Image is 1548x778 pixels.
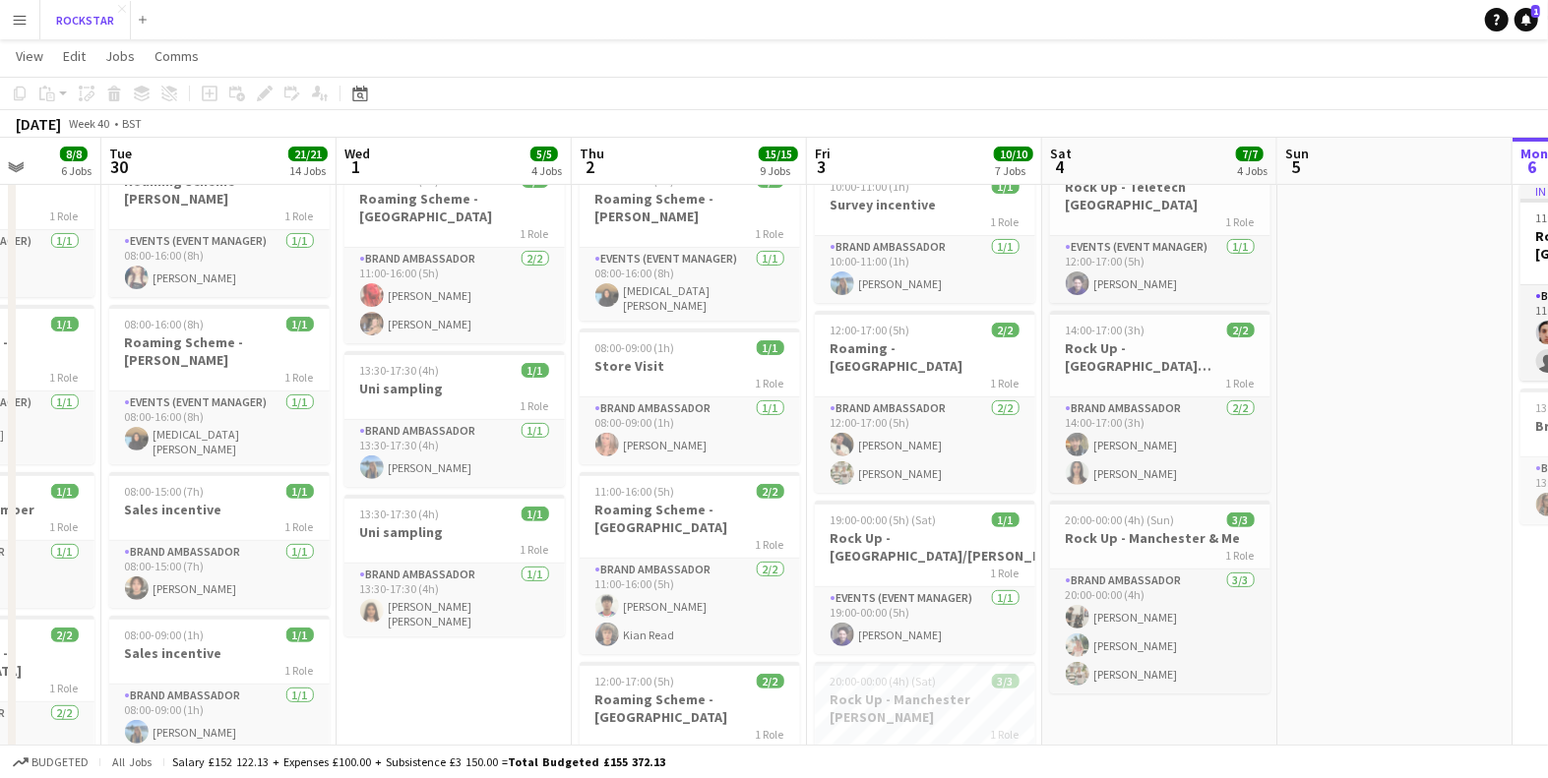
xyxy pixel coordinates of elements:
span: 1 Role [285,519,314,534]
span: 20:00-00:00 (4h) (Sat) [831,674,937,688]
div: 6 Jobs [61,163,92,178]
app-job-card: 14:00-17:00 (3h)2/2Rock Up - [GEOGRAPHIC_DATA] Teletech1 RoleBrand Ambassador2/214:00-17:00 (3h)[... [1050,311,1270,493]
h3: Roaming Scheme - [GEOGRAPHIC_DATA] [580,501,800,536]
span: 5 [1282,155,1309,178]
span: 1 Role [991,376,1020,390]
h3: Roaming Scheme - [PERSON_NAME] [109,333,330,369]
h3: Rock Up - Manchester & Me [1050,529,1270,547]
span: 1/1 [992,179,1020,194]
span: 1/1 [286,484,314,499]
div: 4 Jobs [1237,163,1268,178]
app-card-role: Brand Ambassador1/113:30-17:30 (4h)[PERSON_NAME] [PERSON_NAME] [344,564,565,636]
span: 1 Role [1226,376,1255,390]
app-job-card: 19:00-00:00 (5h) (Sat)1/1Rock Up - [GEOGRAPHIC_DATA]/[PERSON_NAME]1 RoleEvents (Event Manager)1/1... [815,501,1035,654]
span: 3/3 [1227,512,1255,527]
span: 1/1 [522,363,549,378]
span: 1 Role [991,727,1020,742]
span: Fri [815,145,831,162]
span: 10:00-11:00 (1h) [831,179,910,194]
span: 1 Role [1226,214,1255,229]
span: View [16,47,43,65]
h3: Roaming Scheme - [PERSON_NAME] [580,190,800,225]
span: 1/1 [757,340,784,355]
span: 1 Role [285,370,314,385]
a: Comms [147,43,207,69]
div: 08:00-16:00 (8h)1/1Roaming Scheme - [PERSON_NAME]1 RoleEvents (Event Manager)1/108:00-16:00 (8h)[... [109,144,330,297]
app-job-card: 08:00-15:00 (7h)1/1Sales incentive1 RoleBrand Ambassador1/108:00-15:00 (7h)[PERSON_NAME] [109,472,330,608]
app-job-card: 11:00-16:00 (5h)2/2Roaming Scheme - [GEOGRAPHIC_DATA]1 RoleBrand Ambassador2/211:00-16:00 (5h)[PE... [580,472,800,654]
span: 1 Role [756,727,784,742]
span: 1/1 [992,512,1020,527]
app-card-role: Events (Event Manager)1/108:00-16:00 (8h)[PERSON_NAME] [109,230,330,297]
h3: Roaming Scheme - [GEOGRAPHIC_DATA] [580,690,800,726]
div: BST [122,116,142,131]
app-job-card: 08:00-16:00 (8h)1/1Roaming Scheme - [PERSON_NAME]1 RoleEvents (Event Manager)1/108:00-16:00 (8h)[... [580,161,800,321]
span: 2/2 [51,628,79,642]
div: 9 Jobs [760,163,797,178]
span: 2/2 [1227,323,1255,337]
app-card-role: Events (Event Manager)1/119:00-00:00 (5h)[PERSON_NAME] [815,587,1035,654]
div: 08:00-16:00 (8h)1/1Roaming Scheme - [PERSON_NAME]1 RoleEvents (Event Manager)1/108:00-16:00 (8h)[... [109,305,330,464]
div: [DATE] [16,114,61,134]
h3: Uni sampling [344,380,565,397]
app-card-role: Events (Event Manager)1/108:00-16:00 (8h)[MEDICAL_DATA][PERSON_NAME] [580,248,800,321]
span: 1 Role [50,209,79,223]
span: 1 Role [50,681,79,695]
app-card-role: Brand Ambassador2/212:00-17:00 (5h)[PERSON_NAME][PERSON_NAME] [815,397,1035,493]
app-job-card: 08:00-09:00 (1h)1/1Store Visit1 RoleBrand Ambassador1/108:00-09:00 (1h)[PERSON_NAME] [580,329,800,464]
span: 1/1 [51,484,79,499]
span: 1 Role [756,537,784,552]
app-card-role: Brand Ambassador2/211:00-16:00 (5h)[PERSON_NAME][PERSON_NAME] [344,248,565,343]
app-card-role: Brand Ambassador2/211:00-16:00 (5h)[PERSON_NAME]Kian Read [580,559,800,654]
span: 6 [1517,155,1548,178]
app-job-card: 12:00-17:00 (5h)1/1Rock Up - Teletech [GEOGRAPHIC_DATA]1 RoleEvents (Event Manager)1/112:00-17:00... [1050,150,1270,303]
app-job-card: 20:00-00:00 (4h) (Sun)3/3Rock Up - Manchester & Me1 RoleBrand Ambassador3/320:00-00:00 (4h)[PERSO... [1050,501,1270,693]
span: 1 Role [1226,548,1255,563]
span: Jobs [105,47,135,65]
span: 7/7 [1236,147,1264,161]
span: Total Budgeted £155 372.13 [508,754,665,769]
span: Sat [1050,145,1072,162]
span: 08:00-09:00 (1h) [125,628,205,642]
div: 14 Jobs [289,163,327,178]
app-job-card: 10:00-11:00 (1h)1/1Survey incentive1 RoleBrand Ambassador1/110:00-11:00 (1h)[PERSON_NAME] [815,167,1035,303]
app-card-role: Brand Ambassador2/214:00-17:00 (3h)[PERSON_NAME][PERSON_NAME] [1050,397,1270,493]
span: 5/5 [530,147,558,161]
app-card-role: Brand Ambassador1/110:00-11:00 (1h)[PERSON_NAME] [815,236,1035,303]
span: Mon [1520,145,1548,162]
app-card-role: Brand Ambassador1/108:00-09:00 (1h)[PERSON_NAME] [109,685,330,751]
span: Budgeted [31,755,89,769]
app-card-role: Brand Ambassador1/113:30-17:30 (4h)[PERSON_NAME] [344,420,565,487]
span: 4 [1047,155,1072,178]
span: 1 Role [521,398,549,413]
span: 2 [577,155,604,178]
span: 20:00-00:00 (4h) (Sun) [1066,512,1175,527]
span: 1/1 [286,628,314,642]
app-card-role: Brand Ambassador1/108:00-09:00 (1h)[PERSON_NAME] [580,397,800,464]
span: 1/1 [522,507,549,521]
span: 1 Role [756,226,784,241]
span: 13:30-17:30 (4h) [360,507,440,521]
span: 1 Role [756,376,784,390]
span: 30 [106,155,132,178]
app-card-role: Events (Event Manager)1/112:00-17:00 (5h)[PERSON_NAME] [1050,236,1270,303]
app-job-card: 13:30-17:30 (4h)1/1Uni sampling1 RoleBrand Ambassador1/113:30-17:30 (4h)[PERSON_NAME] [PERSON_NAME] [344,495,565,636]
h3: Rock Up - [GEOGRAPHIC_DATA] Teletech [1050,339,1270,375]
span: Comms [155,47,199,65]
span: Sun [1285,145,1309,162]
span: Tue [109,145,132,162]
a: Edit [55,43,93,69]
button: ROCKSTAR [40,1,131,39]
h3: Rock Up - [GEOGRAPHIC_DATA]/[PERSON_NAME] [815,529,1035,565]
div: 08:00-09:00 (1h)1/1Sales incentive1 RoleBrand Ambassador1/108:00-09:00 (1h)[PERSON_NAME] [109,616,330,751]
h3: Sales incentive [109,644,330,662]
app-card-role: Brand Ambassador3/320:00-00:00 (4h)[PERSON_NAME][PERSON_NAME][PERSON_NAME] [1050,569,1270,693]
span: 1 Role [991,566,1020,580]
h3: Store Visit [580,357,800,375]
